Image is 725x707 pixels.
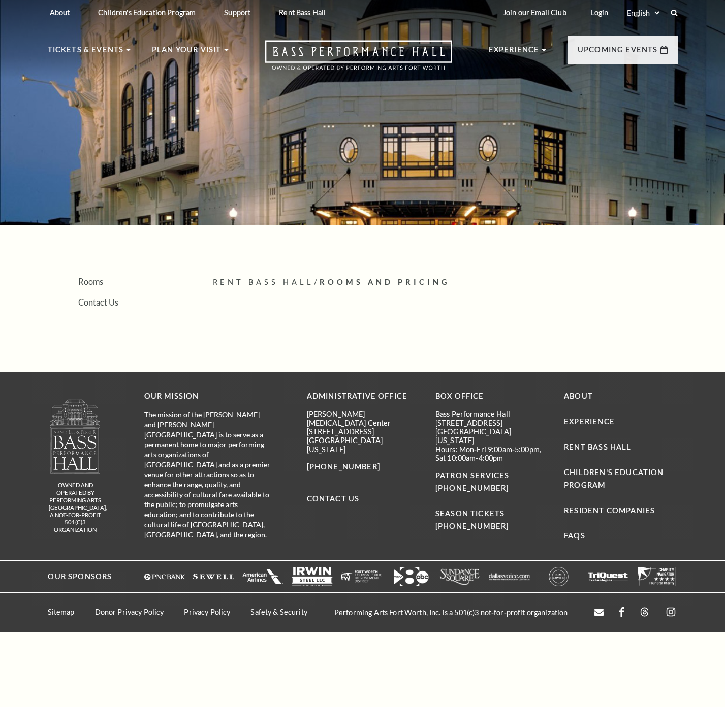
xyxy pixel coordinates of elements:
p: Hours: Mon-Fri 9:00am-5:00pm, Sat 10:00am-4:00pm [435,445,549,463]
p: Our Sponsors [38,570,112,583]
p: BOX OFFICE [435,390,549,403]
img: charitynavlogo2.png [637,567,678,586]
p: Upcoming Events [578,44,658,62]
img: dallasvoice117x55.png [489,567,530,586]
a: Privacy Policy [184,608,230,616]
p: Plan Your Visit [152,44,222,62]
img: kimcrawford-websitefooter-117x55.png [538,567,579,586]
a: Experience [564,417,615,426]
p: Support [224,8,250,17]
p: Rent Bass Hall [279,8,326,17]
a: About [564,392,593,400]
img: sundance117x55.png [439,567,481,586]
img: fwtpid-websitefooter-117x55.png [341,567,382,586]
img: wfaa2.png [390,567,431,586]
p: [PHONE_NUMBER] [307,461,420,474]
p: About [50,8,70,17]
p: [GEOGRAPHIC_DATA][US_STATE] [307,436,420,454]
p: SEASON TICKETS [PHONE_NUMBER] [435,495,549,533]
a: FAQs [564,531,585,540]
a: Rent Bass Hall [564,443,631,451]
p: [PERSON_NAME][MEDICAL_DATA] Center [307,410,420,427]
a: Donor Privacy Policy [95,608,164,616]
p: Children's Education Program [98,8,196,17]
span: Rooms And Pricing [320,278,450,286]
p: OUR MISSION [144,390,271,403]
img: triquest_footer_logo.png [587,567,628,586]
img: sewell-revised_117x55.png [193,567,234,586]
a: Safety & Security [250,608,307,616]
img: aa_stacked2_117x55.png [242,567,283,586]
select: Select: [625,8,661,18]
span: Rent Bass Hall [213,278,314,286]
p: Administrative Office [307,390,420,403]
a: Resident Companies [564,506,655,515]
img: pncbank_websitefooter_117x55.png [144,567,185,586]
p: Experience [489,44,540,62]
a: Contact Us [307,494,360,503]
p: Tickets & Events [48,44,124,62]
p: Performing Arts Fort Worth, Inc. is a 501(c)3 not-for-profit organization [324,608,578,617]
p: [STREET_ADDRESS] [435,419,549,427]
p: [GEOGRAPHIC_DATA][US_STATE] [435,427,549,445]
a: Contact Us [78,297,118,307]
img: logo-footer.png [49,399,101,474]
p: Bass Performance Hall [435,410,549,418]
p: The mission of the [PERSON_NAME] and [PERSON_NAME][GEOGRAPHIC_DATA] is to serve as a permanent ho... [144,410,271,540]
img: irwinsteel_websitefooter_117x55.png [292,567,333,586]
a: Children's Education Program [564,468,664,489]
p: / [213,276,678,289]
a: Sitemap [48,608,75,616]
p: PATRON SERVICES [PHONE_NUMBER] [435,469,549,495]
p: [STREET_ADDRESS] [307,427,420,436]
p: owned and operated by Performing Arts [GEOGRAPHIC_DATA], A NOT-FOR-PROFIT 501(C)3 ORGANIZATION [49,482,102,533]
a: Rooms [78,277,103,286]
